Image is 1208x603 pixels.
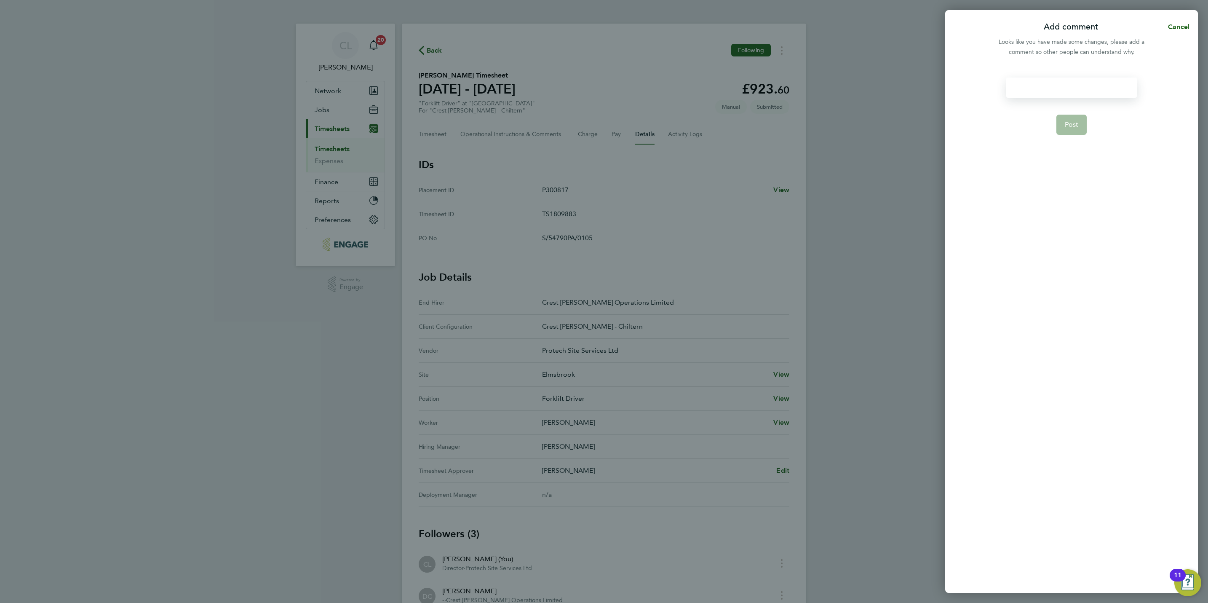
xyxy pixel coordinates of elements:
span: Cancel [1165,23,1189,31]
button: Open Resource Center, 11 new notifications [1174,569,1201,596]
p: Add comment [1044,21,1098,33]
div: Looks like you have made some changes, please add a comment so other people can understand why. [994,37,1149,57]
div: 11 [1174,575,1181,586]
button: Cancel [1155,19,1198,35]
